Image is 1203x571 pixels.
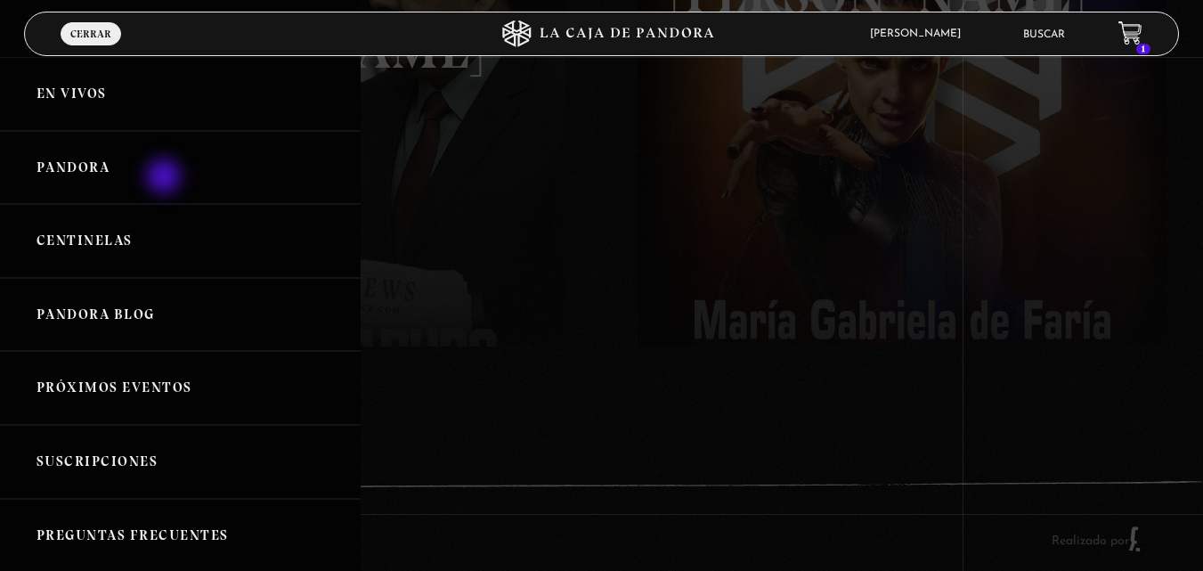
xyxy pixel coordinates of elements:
[70,29,111,39] span: Cerrar
[861,29,979,39] span: [PERSON_NAME]
[76,44,106,56] span: Menu
[1118,21,1142,45] a: 1
[1136,44,1150,54] span: 1
[1023,29,1065,40] a: Buscar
